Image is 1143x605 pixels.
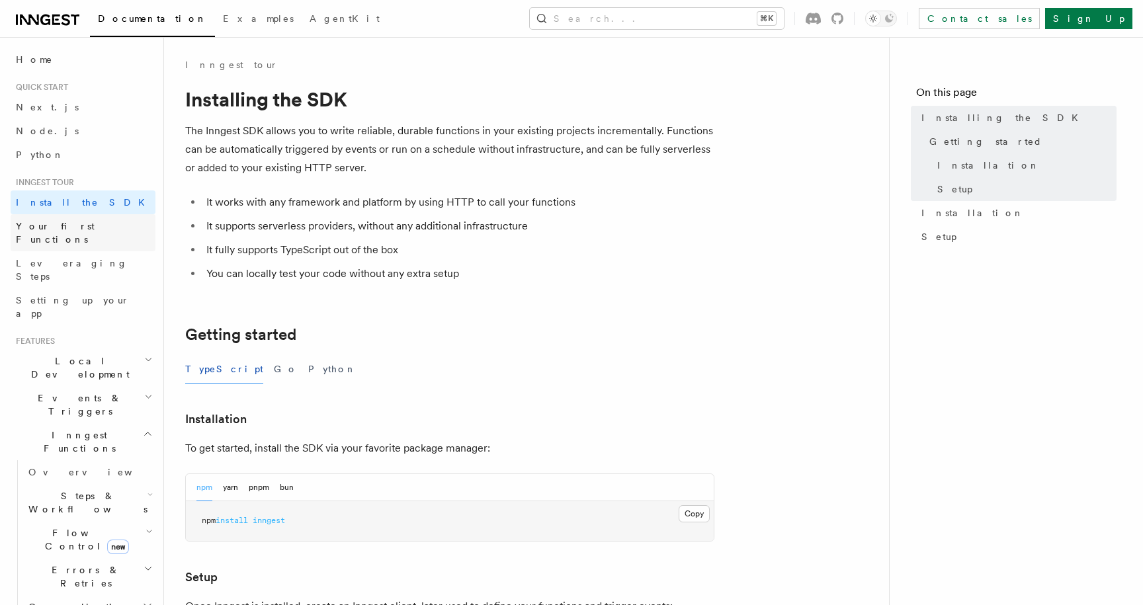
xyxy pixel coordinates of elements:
[919,8,1040,29] a: Contact sales
[16,102,79,112] span: Next.js
[23,489,148,516] span: Steps & Workflows
[865,11,897,26] button: Toggle dark mode
[302,4,388,36] a: AgentKit
[202,241,714,259] li: It fully supports TypeScript out of the box
[937,182,972,196] span: Setup
[98,13,207,24] span: Documentation
[185,568,218,586] a: Setup
[11,143,155,167] a: Python
[202,193,714,212] li: It works with any framework and platform by using HTTP to call your functions
[202,217,714,235] li: It supports serverless providers, without any additional infrastructure
[11,119,155,143] a: Node.js
[1045,8,1132,29] a: Sign Up
[679,505,710,522] button: Copy
[921,230,956,243] span: Setup
[11,349,155,386] button: Local Development
[308,354,357,384] button: Python
[11,391,144,418] span: Events & Triggers
[11,95,155,119] a: Next.js
[11,251,155,288] a: Leveraging Steps
[185,87,714,111] h1: Installing the SDK
[929,135,1042,148] span: Getting started
[11,428,143,455] span: Inngest Functions
[23,521,155,558] button: Flow Controlnew
[23,484,155,521] button: Steps & Workflows
[916,85,1117,106] h4: On this page
[11,336,55,346] span: Features
[185,410,247,428] a: Installation
[196,474,212,501] button: npm
[90,4,215,37] a: Documentation
[274,354,298,384] button: Go
[11,214,155,251] a: Your first Functions
[11,354,144,381] span: Local Development
[916,201,1117,225] a: Installation
[28,467,165,477] span: Overview
[16,197,153,208] span: Install the SDK
[223,474,238,501] button: yarn
[223,13,294,24] span: Examples
[11,177,74,188] span: Inngest tour
[530,8,784,29] button: Search...⌘K
[16,258,128,282] span: Leveraging Steps
[916,225,1117,249] a: Setup
[23,563,144,590] span: Errors & Retries
[11,82,68,93] span: Quick start
[253,516,285,525] span: inngest
[921,206,1024,220] span: Installation
[924,130,1117,153] a: Getting started
[11,48,155,71] a: Home
[202,264,714,283] li: You can locally test your code without any extra setup
[185,354,263,384] button: TypeScript
[11,288,155,325] a: Setting up your app
[916,106,1117,130] a: Installing the SDK
[185,58,278,71] a: Inngest tour
[216,516,248,525] span: install
[921,111,1086,124] span: Installing the SDK
[23,558,155,595] button: Errors & Retries
[185,122,714,177] p: The Inngest SDK allows you to write reliable, durable functions in your existing projects increme...
[16,295,130,319] span: Setting up your app
[215,4,302,36] a: Examples
[202,516,216,525] span: npm
[23,460,155,484] a: Overview
[16,126,79,136] span: Node.js
[937,159,1040,172] span: Installation
[16,149,64,160] span: Python
[11,190,155,214] a: Install the SDK
[280,474,294,501] button: bun
[932,177,1117,201] a: Setup
[107,540,129,554] span: new
[16,221,95,245] span: Your first Functions
[23,526,146,553] span: Flow Control
[185,439,714,458] p: To get started, install the SDK via your favorite package manager:
[11,386,155,423] button: Events & Triggers
[310,13,380,24] span: AgentKit
[932,153,1117,177] a: Installation
[757,12,776,25] kbd: ⌘K
[185,325,296,344] a: Getting started
[11,423,155,460] button: Inngest Functions
[16,53,53,66] span: Home
[249,474,269,501] button: pnpm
